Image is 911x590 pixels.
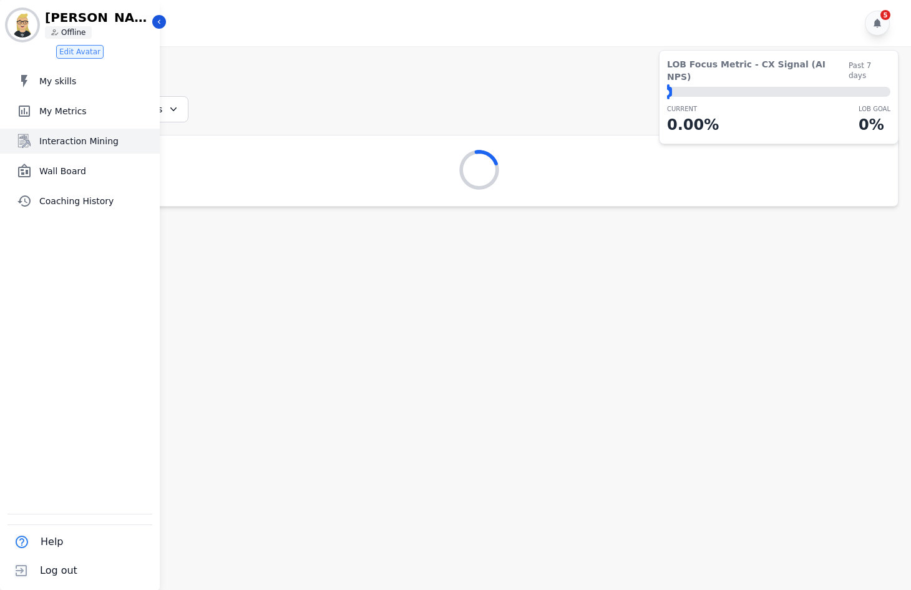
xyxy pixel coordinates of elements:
[7,556,80,585] button: Log out
[7,528,66,556] button: Help
[2,159,160,184] a: Wall Board
[60,64,899,86] h1: Metrics
[39,105,155,117] span: My Metrics
[39,75,155,87] span: My skills
[2,189,160,214] a: Coaching History
[859,104,890,114] p: LOB Goal
[41,534,63,549] span: Help
[61,27,85,37] p: Offline
[39,135,155,147] span: Interaction Mining
[849,61,890,81] span: Past 7 days
[51,29,59,36] img: person
[667,104,719,114] p: CURRENT
[880,10,890,20] div: 5
[45,11,151,24] p: [PERSON_NAME][EMAIL_ADDRESS][PERSON_NAME][DOMAIN_NAME]
[667,114,719,136] p: 0.00 %
[56,45,104,59] button: Edit Avatar
[859,114,890,136] p: 0 %
[2,99,160,124] a: My Metrics
[2,129,160,154] a: Interaction Mining
[39,195,155,207] span: Coaching History
[667,87,672,97] div: ⬤
[40,563,77,578] span: Log out
[667,58,849,83] span: LOB Focus Metric - CX Signal (AI NPS)
[7,10,37,40] img: Bordered avatar
[2,69,160,94] a: My skills
[39,165,155,177] span: Wall Board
